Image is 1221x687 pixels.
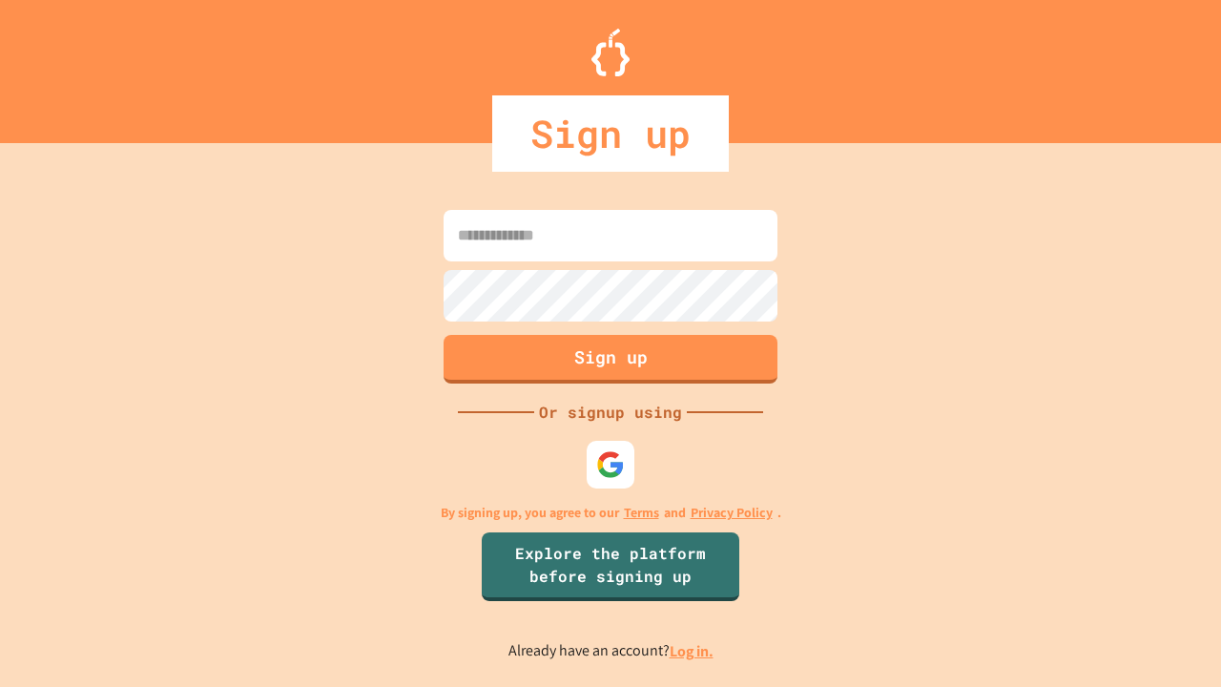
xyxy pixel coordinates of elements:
[508,639,714,663] p: Already have an account?
[534,401,687,424] div: Or signup using
[691,503,773,523] a: Privacy Policy
[441,503,781,523] p: By signing up, you agree to our and .
[1141,611,1202,668] iframe: chat widget
[670,641,714,661] a: Log in.
[591,29,630,76] img: Logo.svg
[482,532,739,601] a: Explore the platform before signing up
[444,335,777,384] button: Sign up
[596,450,625,479] img: google-icon.svg
[492,95,729,172] div: Sign up
[1063,528,1202,609] iframe: chat widget
[624,503,659,523] a: Terms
